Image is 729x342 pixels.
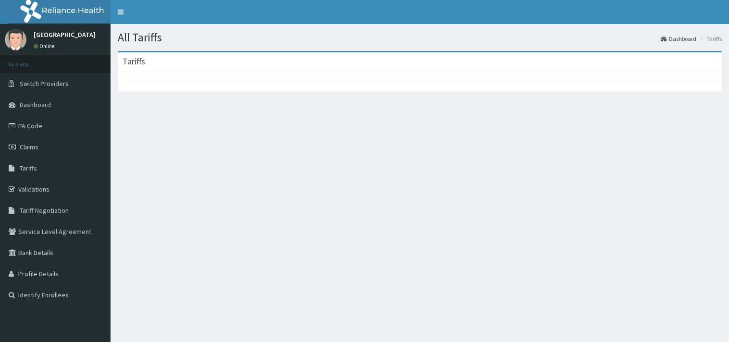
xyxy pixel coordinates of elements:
[20,79,69,88] span: Switch Providers
[661,35,696,43] a: Dashboard
[20,100,51,109] span: Dashboard
[697,35,722,43] li: Tariffs
[34,31,96,38] p: [GEOGRAPHIC_DATA]
[123,57,145,66] h3: Tariffs
[20,143,38,151] span: Claims
[34,43,57,49] a: Online
[20,164,37,172] span: Tariffs
[118,31,722,44] h1: All Tariffs
[20,206,69,215] span: Tariff Negotiation
[5,29,26,50] img: User Image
